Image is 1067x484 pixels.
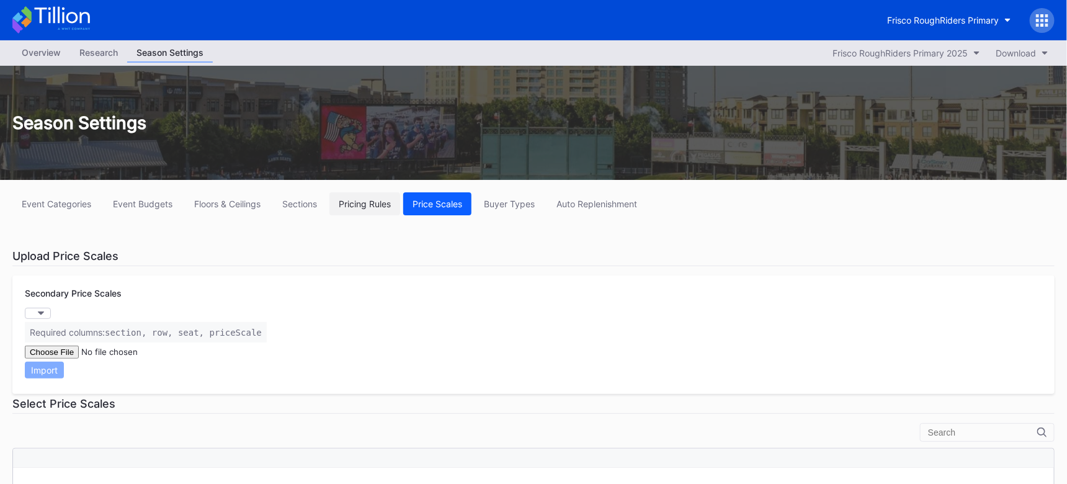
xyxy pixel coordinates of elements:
[127,43,213,63] a: Season Settings
[887,15,999,25] div: Frisco RoughRiders Primary
[113,199,172,209] div: Event Budgets
[556,199,637,209] div: Auto Replenishment
[185,192,270,215] button: Floors & Ceilings
[833,48,968,58] div: Frisco RoughRiders Primary 2025
[12,43,70,61] div: Overview
[273,192,326,215] button: Sections
[12,192,100,215] button: Event Categories
[31,365,58,375] div: Import
[25,288,1042,298] div: Secondary Price Scales
[12,246,1055,266] div: Upload Price Scales
[339,199,391,209] div: Pricing Rules
[105,328,262,338] code: section, row, seat, priceScale
[484,199,535,209] div: Buyer Types
[70,43,127,61] div: Research
[878,9,1020,32] button: Frisco RoughRiders Primary
[989,45,1055,61] button: Download
[928,428,1037,437] input: Search
[329,192,400,215] button: Pricing Rules
[25,322,267,343] div: Required columns:
[25,362,64,379] button: Import
[70,43,127,63] a: Research
[12,43,70,63] a: Overview
[996,48,1036,58] div: Download
[826,45,986,61] button: Frisco RoughRiders Primary 2025
[12,394,1055,414] div: Select Price Scales
[22,199,91,209] div: Event Categories
[547,192,646,215] button: Auto Replenishment
[194,199,261,209] div: Floors & Ceilings
[475,192,544,215] button: Buyer Types
[403,192,471,215] button: Price Scales
[413,199,462,209] div: Price Scales
[282,199,317,209] div: Sections
[104,192,182,215] button: Event Budgets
